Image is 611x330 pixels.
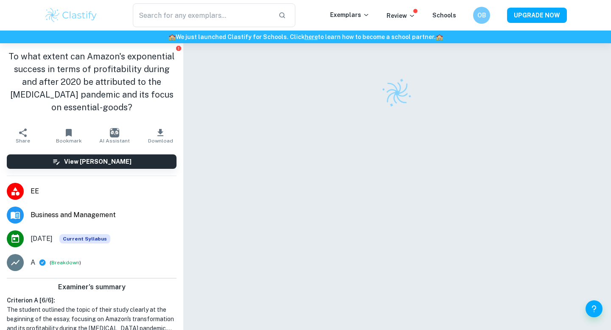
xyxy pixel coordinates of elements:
h6: OB [477,11,487,20]
span: Bookmark [56,138,82,144]
a: Schools [432,12,456,19]
span: Download [148,138,173,144]
span: EE [31,186,177,196]
span: 🏫 [436,34,443,40]
button: Report issue [175,45,182,51]
h6: Criterion A [ 6 / 6 ]: [7,296,177,305]
h6: Examiner's summary [3,282,180,292]
span: Share [16,138,30,144]
a: here [305,34,318,40]
input: Search for any exemplars... [133,3,272,27]
button: Bookmark [46,124,92,148]
button: OB [473,7,490,24]
p: Exemplars [330,10,370,20]
button: Breakdown [51,259,79,266]
span: Business and Management [31,210,177,220]
p: Review [387,11,415,20]
h6: We just launched Clastify for Schools. Click to learn how to become a school partner. [2,32,609,42]
span: ( ) [50,259,81,267]
h6: View [PERSON_NAME] [64,157,132,166]
button: AI Assistant [92,124,137,148]
img: Clastify logo [377,73,417,113]
button: Help and Feedback [586,300,603,317]
span: 🏫 [168,34,176,40]
span: AI Assistant [99,138,130,144]
button: Download [137,124,183,148]
button: View [PERSON_NAME] [7,154,177,169]
button: UPGRADE NOW [507,8,567,23]
div: This exemplar is based on the current syllabus. Feel free to refer to it for inspiration/ideas wh... [59,234,110,243]
h1: To what extent can Amazon's exponential success in terms of profitability during and after 2020 b... [7,50,177,114]
img: AI Assistant [110,128,119,137]
span: [DATE] [31,234,53,244]
img: Clastify logo [44,7,98,24]
p: A [31,257,35,268]
span: Current Syllabus [59,234,110,243]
